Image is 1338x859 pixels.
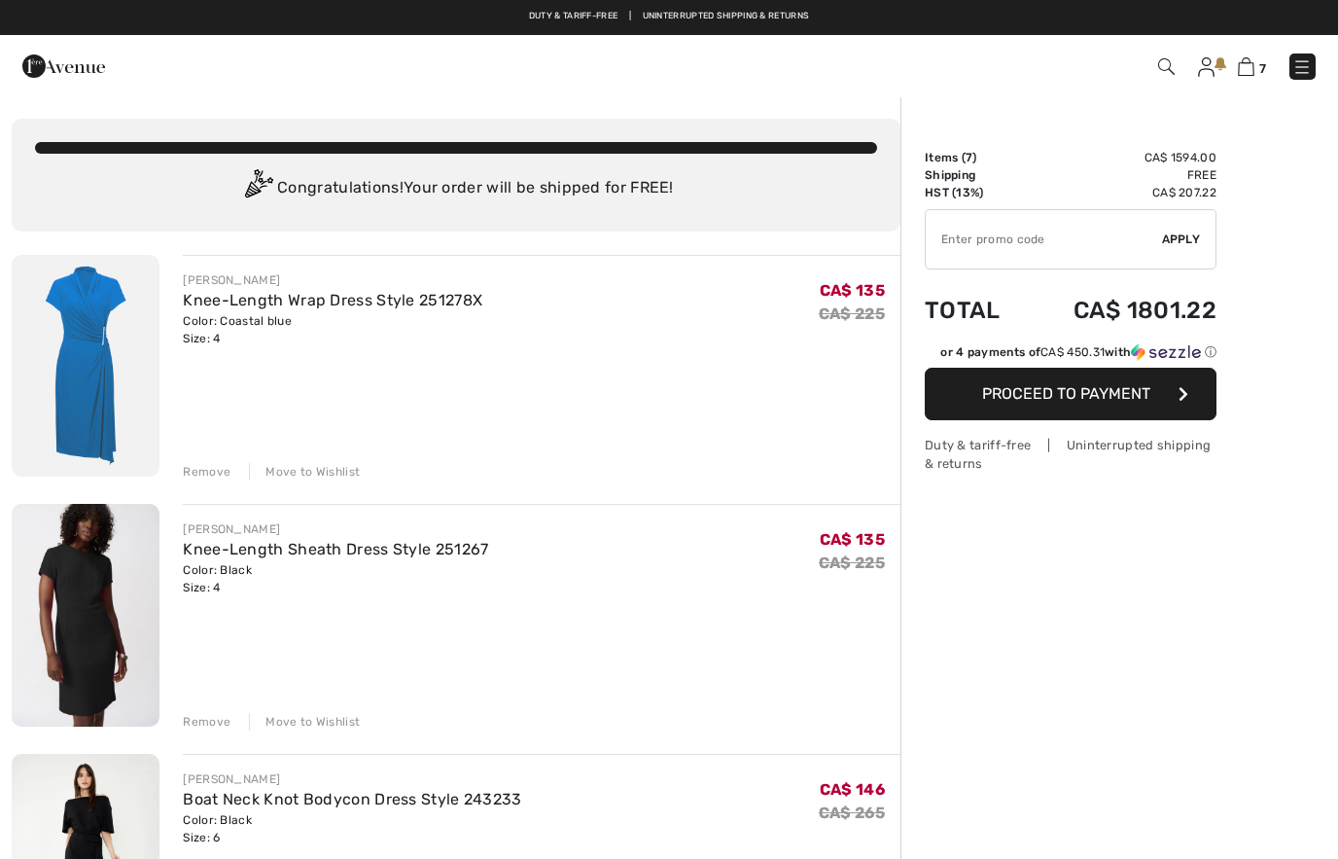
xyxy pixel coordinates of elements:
div: Congratulations! Your order will be shipped for FREE! [35,169,877,208]
span: Proceed to Payment [982,384,1150,403]
s: CA$ 225 [819,554,885,572]
td: Total [925,277,1025,343]
a: Boat Neck Knot Bodycon Dress Style 243233 [183,790,521,808]
div: Remove [183,463,230,481]
td: Shipping [925,166,1025,184]
td: CA$ 207.22 [1025,184,1216,201]
div: Move to Wishlist [249,713,360,731]
img: Shopping Bag [1238,57,1254,76]
span: Apply [1162,231,1201,248]
img: Sezzle [1131,343,1201,361]
td: Free [1025,166,1216,184]
button: Proceed to Payment [925,368,1216,420]
input: Promo code [926,210,1162,268]
s: CA$ 225 [819,304,885,323]
img: Knee-Length Wrap Dress Style 251278X [12,255,159,477]
td: CA$ 1594.00 [1025,149,1216,166]
a: 1ère Avenue [22,55,105,74]
a: Knee-Length Wrap Dress Style 251278X [183,291,482,309]
div: [PERSON_NAME] [183,770,521,788]
img: Search [1158,58,1175,75]
div: [PERSON_NAME] [183,520,488,538]
td: CA$ 1801.22 [1025,277,1216,343]
img: My Info [1198,57,1215,77]
div: Remove [183,713,230,731]
div: or 4 payments of with [940,343,1216,361]
img: Congratulation2.svg [238,169,277,208]
span: CA$ 135 [820,281,885,300]
s: CA$ 265 [819,804,885,822]
a: Knee-Length Sheath Dress Style 251267 [183,540,488,558]
div: Duty & tariff-free | Uninterrupted shipping & returns [925,436,1216,473]
span: 7 [966,151,972,164]
div: or 4 payments ofCA$ 450.31withSezzle Click to learn more about Sezzle [925,343,1216,368]
div: Color: Black Size: 4 [183,561,488,596]
img: 1ère Avenue [22,47,105,86]
span: CA$ 146 [820,780,885,799]
span: CA$ 450.31 [1040,345,1105,359]
div: Color: Coastal blue Size: 4 [183,312,482,347]
span: CA$ 135 [820,530,885,549]
div: [PERSON_NAME] [183,271,482,289]
a: 7 [1238,54,1266,78]
span: 7 [1259,61,1266,76]
div: Move to Wishlist [249,463,360,481]
td: HST (13%) [925,184,1025,201]
td: Items ( ) [925,149,1025,166]
img: Menu [1292,57,1312,77]
div: Color: Black Size: 6 [183,811,521,846]
img: Knee-Length Sheath Dress Style 251267 [12,504,159,726]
